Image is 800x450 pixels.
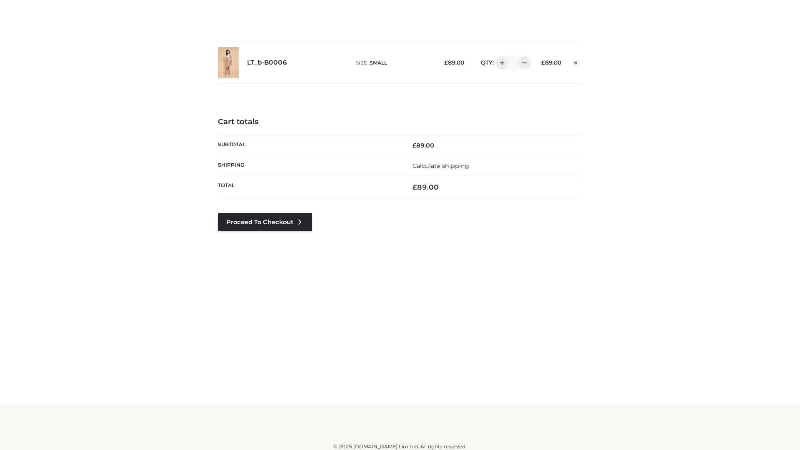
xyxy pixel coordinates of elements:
th: Subtotal [218,135,400,155]
bdi: 89.00 [412,142,434,149]
a: Remove this item [570,56,582,67]
span: £ [412,142,416,149]
span: £ [541,59,545,66]
a: LT_b-B0006 [247,59,287,67]
th: Total [218,176,400,198]
span: £ [412,183,417,191]
img: LT_b-B0006 - SMALL [218,47,239,78]
p: size : [356,59,431,67]
a: Calculate shipping [412,162,469,170]
th: Shipping [218,155,400,176]
h4: Cart totals [218,117,582,127]
bdi: 89.00 [444,59,464,66]
bdi: 89.00 [541,59,561,66]
span: SMALL [370,60,387,66]
a: Proceed to Checkout [218,213,312,231]
div: QTY: [472,56,528,70]
bdi: 89.00 [412,183,439,191]
span: £ [444,59,448,66]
